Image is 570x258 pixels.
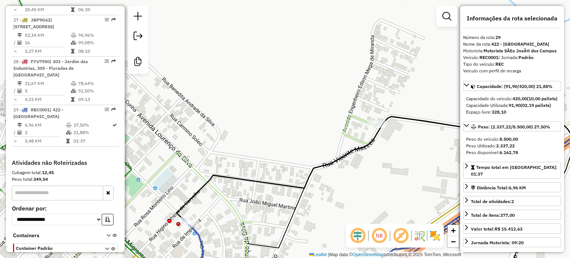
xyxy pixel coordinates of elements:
[521,102,551,108] strong: (02,19 pallets)
[13,59,88,78] span: 28 -
[24,96,71,103] td: 4,33 KM
[511,199,514,204] strong: 2
[471,164,557,177] span: Tempo total em [GEOGRAPHIC_DATA]: 01:37
[512,96,527,101] strong: 420,00
[78,80,115,87] td: 78,64%
[471,226,522,232] div: Valor total:
[463,54,561,61] div: Veículo:
[71,33,76,37] i: % de utilização do peso
[24,32,71,39] td: 52,34 KM
[111,17,116,22] em: Rota exportada
[66,123,72,127] i: % de utilização do peso
[463,251,561,258] div: Total hectolitro:
[24,39,71,46] td: 16
[527,96,557,101] strong: (10,00 pallets)
[484,48,557,53] strong: Motorista SÃ£o JosÃ© dos Campos
[13,232,97,239] span: Containers
[131,9,145,26] a: Nova sessão e pesquisa
[73,121,112,129] td: 27,50%
[463,133,561,159] div: Peso: (2.337,22/8.500,00) 27,50%
[24,48,71,55] td: 3,27 KM
[518,55,534,60] strong: Padrão
[463,15,561,22] h4: Informações da rota selecionada
[13,107,63,119] span: 29 -
[102,214,114,225] button: Ordem crescente
[66,139,70,143] i: Tempo total em rota
[17,123,22,127] i: Distância Total
[451,226,456,235] span: +
[392,227,410,245] span: Exibir rótulo
[24,80,71,87] td: 21,67 KM
[13,6,17,13] td: =
[466,136,518,142] span: Peso do veículo:
[463,61,561,68] div: Tipo do veículo:
[12,204,119,213] label: Ordenar por:
[13,39,17,46] td: /
[17,81,22,86] i: Distância Total
[78,96,115,103] td: 09:13
[429,230,441,242] img: Exibir/Ocultar setores
[13,17,54,29] span: | [STREET_ADDRESS]
[131,54,145,71] a: Criar modelo
[24,121,66,129] td: 6,96 KM
[13,17,54,29] span: 27 -
[500,212,515,218] strong: 377,00
[463,92,561,118] div: Capacidade: (91,90/420,00) 21,88%
[24,87,71,95] td: 5
[463,223,561,233] a: Valor total:R$ 15.412,63
[31,107,50,112] span: REC0001
[71,40,76,45] i: % de utilização da cubagem
[471,212,515,219] div: Total de itens:
[33,176,48,182] strong: 349,54
[463,210,561,220] a: Total de itens:377,00
[78,87,115,95] td: 91,50%
[112,123,117,127] i: Rota otimizada
[71,81,76,86] i: % de utilização do peso
[499,136,518,142] strong: 8.500,00
[13,137,17,145] td: =
[495,35,501,40] strong: 29
[12,159,119,166] h4: Atividades não Roteirizadas
[17,33,22,37] i: Distância Total
[131,29,145,45] a: Exportar sessão
[13,87,17,95] td: /
[463,196,561,206] a: Total de atividades:2
[17,40,22,45] i: Total de Atividades
[466,95,558,102] div: Capacidade do veículo:
[466,109,558,115] div: Espaço livre:
[13,107,63,119] span: | 422 - [GEOGRAPHIC_DATA]
[42,170,54,175] strong: 12,45
[477,84,553,89] span: Capacidade: (91,90/420,00) 21,88%
[509,102,521,108] strong: 91,90
[12,176,119,183] div: Peso total:
[498,55,534,60] span: | Jornada:
[66,130,72,135] i: % de utilização da cubagem
[353,252,384,257] a: OpenStreetMap
[307,252,463,258] div: Map data © contributors,© 2025 TomTom, Microsoft
[13,59,88,78] span: | 303 - Jardim das Industrias, 305 - Floradas de [GEOGRAPHIC_DATA]
[71,7,75,12] i: Tempo total em rota
[78,32,115,39] td: 95,96%
[463,182,561,192] a: Distância Total:6,96 KM
[111,107,116,112] em: Rota exportada
[463,48,561,54] div: Motorista:
[105,107,109,112] em: Opções
[13,129,17,136] td: /
[463,162,561,179] a: Tempo total em [GEOGRAPHIC_DATA]: 01:37
[71,49,75,53] i: Tempo total em rota
[466,143,558,149] div: Peso Utilizado:
[309,252,327,257] a: Leaflet
[31,59,50,64] span: FYU7950
[349,227,367,245] span: Ocultar deslocamento
[495,226,522,232] strong: R$ 15.412,63
[463,121,561,131] a: Peso: (2.337,22/8.500,00) 27,50%
[466,149,558,156] div: Peso disponível:
[509,185,526,190] span: 6,96 KM
[24,137,66,145] td: 3,48 KM
[78,39,115,46] td: 99,08%
[13,48,17,55] td: =
[463,68,561,74] div: Veículo com perfil de recarga
[478,124,550,130] span: Peso: (2.337,22/8.500,00) 27,50%
[17,89,22,93] i: Total de Atividades
[448,225,459,236] a: Zoom in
